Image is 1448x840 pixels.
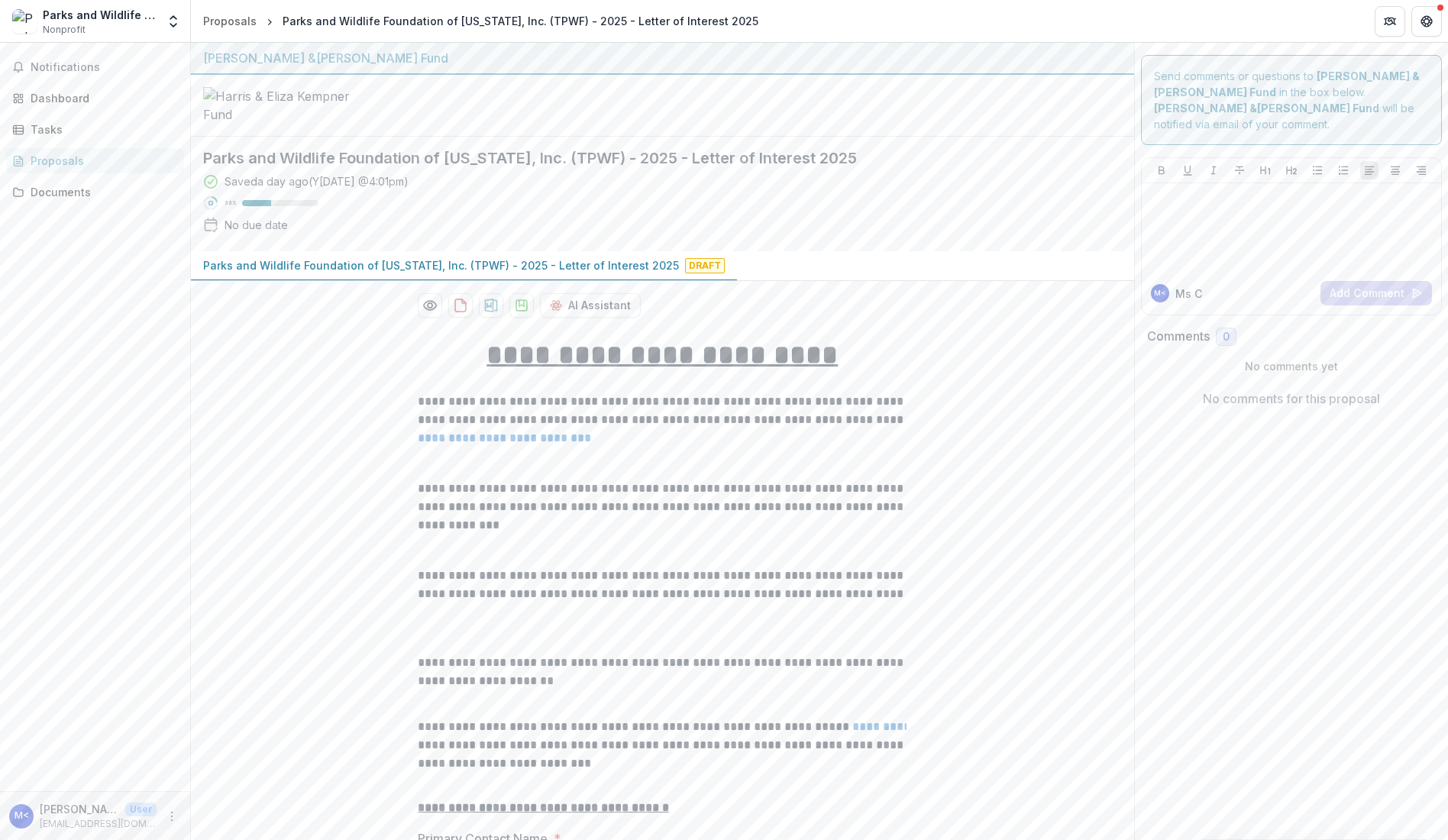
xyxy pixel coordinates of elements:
a: Dashboard [6,86,184,111]
button: More [163,807,181,825]
p: 38 % [225,198,236,208]
div: Parks and Wildlife Foundation of [US_STATE], Inc. (TPWF) - 2025 - Letter of Interest 2025 [283,13,758,29]
button: Underline [1178,161,1197,179]
button: AI Assistant [540,293,641,318]
button: Open entity switcher [163,6,184,37]
div: [PERSON_NAME] &[PERSON_NAME] Fund [203,49,1122,67]
strong: [PERSON_NAME] &[PERSON_NAME] Fund [1154,102,1379,115]
p: [EMAIL_ADDRESS][DOMAIN_NAME] [40,817,157,831]
h2: Parks and Wildlife Foundation of [US_STATE], Inc. (TPWF) - 2025 - Letter of Interest 2025 [203,149,1097,167]
button: download-proposal [448,293,473,318]
img: Harris & Eliza Kempner Fund [203,87,356,124]
div: Proposals [31,153,172,169]
p: Ms C [1175,286,1202,302]
button: Add Comment [1320,281,1432,305]
button: Align Left [1360,161,1379,179]
div: Ms Cristina R. Kenny <ckenny@tpwf.org> [15,811,29,821]
a: Tasks [6,117,184,142]
button: Italicize [1204,161,1223,179]
button: Bold [1152,161,1171,179]
div: Parks and Wildlife Foundation of [US_STATE], Inc. (TPWF) [43,7,157,23]
p: No comments yet [1147,358,1437,374]
button: Align Center [1386,161,1404,179]
button: download-proposal [509,293,534,318]
span: Notifications [31,61,178,74]
div: Documents [31,184,172,200]
button: Strike [1230,161,1249,179]
div: No due date [225,217,288,233]
span: Draft [685,258,725,273]
span: 0 [1223,331,1230,344]
button: Bullet List [1308,161,1327,179]
button: Ordered List [1334,161,1353,179]
button: download-proposal [479,293,503,318]
button: Notifications [6,55,184,79]
span: Nonprofit [43,23,86,37]
button: Partners [1375,6,1405,37]
div: Saved a day ago ( Y[DATE] @ 4:01pm ) [225,173,409,189]
div: Send comments or questions to in the box below. will be notified via email of your comment. [1141,55,1443,145]
p: [PERSON_NAME] <[EMAIL_ADDRESS][DOMAIN_NAME]> [40,801,119,817]
img: Parks and Wildlife Foundation of Texas, Inc. (TPWF) [12,9,37,34]
button: Get Help [1411,6,1442,37]
button: Align Right [1412,161,1430,179]
p: No comments for this proposal [1203,389,1380,408]
a: Proposals [6,148,184,173]
a: Proposals [197,10,263,32]
p: User [125,803,157,816]
div: Ms Cristina R. Kenny <ckenny@tpwf.org> [1154,289,1166,297]
a: Documents [6,179,184,205]
div: Tasks [31,121,172,137]
div: Proposals [203,13,257,29]
button: Preview a29dcd93-06ad-41fb-9fb8-16ff3fe0a0d7-0.pdf [418,293,442,318]
h2: Comments [1147,329,1210,344]
nav: breadcrumb [197,10,764,32]
p: Parks and Wildlife Foundation of [US_STATE], Inc. (TPWF) - 2025 - Letter of Interest 2025 [203,257,679,273]
button: Heading 1 [1256,161,1275,179]
div: Dashboard [31,90,172,106]
button: Heading 2 [1282,161,1301,179]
